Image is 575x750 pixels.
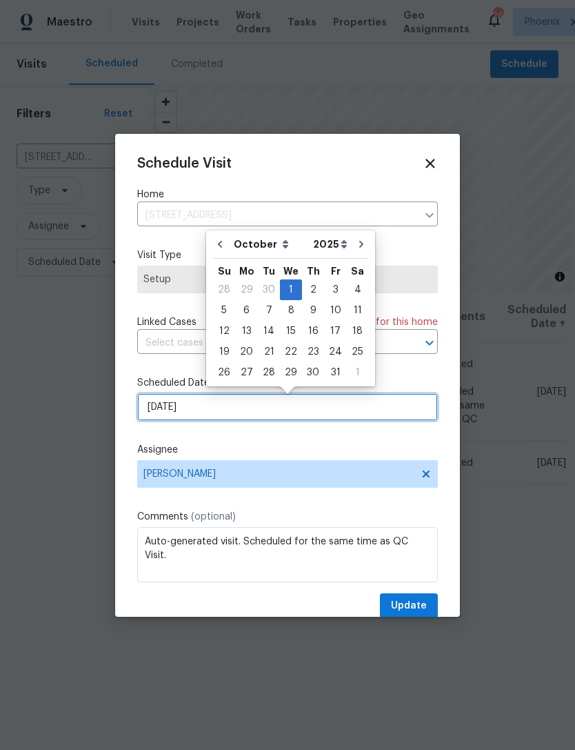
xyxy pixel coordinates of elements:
[137,333,399,354] input: Select cases
[280,342,302,362] div: Wed Oct 22 2025
[258,362,280,383] div: Tue Oct 28 2025
[213,301,235,320] div: 5
[258,301,280,320] div: 7
[302,280,324,299] div: 2
[143,468,414,480] span: [PERSON_NAME]
[210,230,230,258] button: Go to previous month
[324,342,347,362] div: Fri Oct 24 2025
[191,512,236,522] span: (optional)
[235,322,258,341] div: 13
[280,280,302,299] div: 1
[347,301,368,320] div: 11
[347,342,368,362] div: 25
[302,279,324,300] div: Thu Oct 02 2025
[280,362,302,383] div: Wed Oct 29 2025
[310,234,351,255] select: Year
[213,362,235,383] div: Sun Oct 26 2025
[213,300,235,321] div: Sun Oct 05 2025
[235,363,258,382] div: 27
[213,342,235,362] div: Sun Oct 19 2025
[302,321,324,342] div: Thu Oct 16 2025
[280,279,302,300] div: Wed Oct 01 2025
[280,301,302,320] div: 8
[324,300,347,321] div: Fri Oct 10 2025
[347,279,368,300] div: Sat Oct 04 2025
[347,280,368,299] div: 4
[280,342,302,362] div: 22
[213,322,235,341] div: 12
[218,266,231,276] abbr: Sunday
[137,315,196,329] span: Linked Cases
[347,300,368,321] div: Sat Oct 11 2025
[137,248,438,262] label: Visit Type
[143,273,432,286] span: Setup
[258,280,280,299] div: 30
[351,230,372,258] button: Go to next month
[239,266,254,276] abbr: Monday
[263,266,275,276] abbr: Tuesday
[347,342,368,362] div: Sat Oct 25 2025
[235,300,258,321] div: Mon Oct 06 2025
[213,279,235,300] div: Sun Sep 28 2025
[280,300,302,321] div: Wed Oct 08 2025
[302,342,324,362] div: Thu Oct 23 2025
[137,510,438,524] label: Comments
[324,321,347,342] div: Fri Oct 17 2025
[302,363,324,382] div: 30
[283,266,299,276] abbr: Wednesday
[280,321,302,342] div: Wed Oct 15 2025
[137,393,438,421] input: M/D/YYYY
[137,527,438,582] textarea: Auto-generated visit. Scheduled for the same time as QC Visit.
[324,363,347,382] div: 31
[347,363,368,382] div: 1
[380,593,438,619] button: Update
[235,362,258,383] div: Mon Oct 27 2025
[347,362,368,383] div: Sat Nov 01 2025
[423,156,438,171] span: Close
[302,301,324,320] div: 9
[137,205,417,226] input: Enter in an address
[324,301,347,320] div: 10
[258,279,280,300] div: Tue Sep 30 2025
[324,280,347,299] div: 3
[324,362,347,383] div: Fri Oct 31 2025
[302,342,324,362] div: 23
[324,279,347,300] div: Fri Oct 03 2025
[420,333,439,353] button: Open
[280,322,302,341] div: 15
[137,188,438,201] label: Home
[351,266,364,276] abbr: Saturday
[235,342,258,362] div: Mon Oct 20 2025
[213,321,235,342] div: Sun Oct 12 2025
[302,322,324,341] div: 16
[258,342,280,362] div: 21
[331,266,341,276] abbr: Friday
[391,598,427,615] span: Update
[302,362,324,383] div: Thu Oct 30 2025
[324,342,347,362] div: 24
[302,300,324,321] div: Thu Oct 09 2025
[347,321,368,342] div: Sat Oct 18 2025
[258,321,280,342] div: Tue Oct 14 2025
[235,321,258,342] div: Mon Oct 13 2025
[280,363,302,382] div: 29
[213,280,235,299] div: 28
[347,322,368,341] div: 18
[235,301,258,320] div: 6
[213,363,235,382] div: 26
[258,342,280,362] div: Tue Oct 21 2025
[235,280,258,299] div: 29
[230,234,310,255] select: Month
[258,363,280,382] div: 28
[137,376,438,390] label: Scheduled Date
[235,279,258,300] div: Mon Sep 29 2025
[137,157,232,170] span: Schedule Visit
[258,300,280,321] div: Tue Oct 07 2025
[258,322,280,341] div: 14
[137,443,438,457] label: Assignee
[213,342,235,362] div: 19
[324,322,347,341] div: 17
[307,266,320,276] abbr: Thursday
[235,342,258,362] div: 20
